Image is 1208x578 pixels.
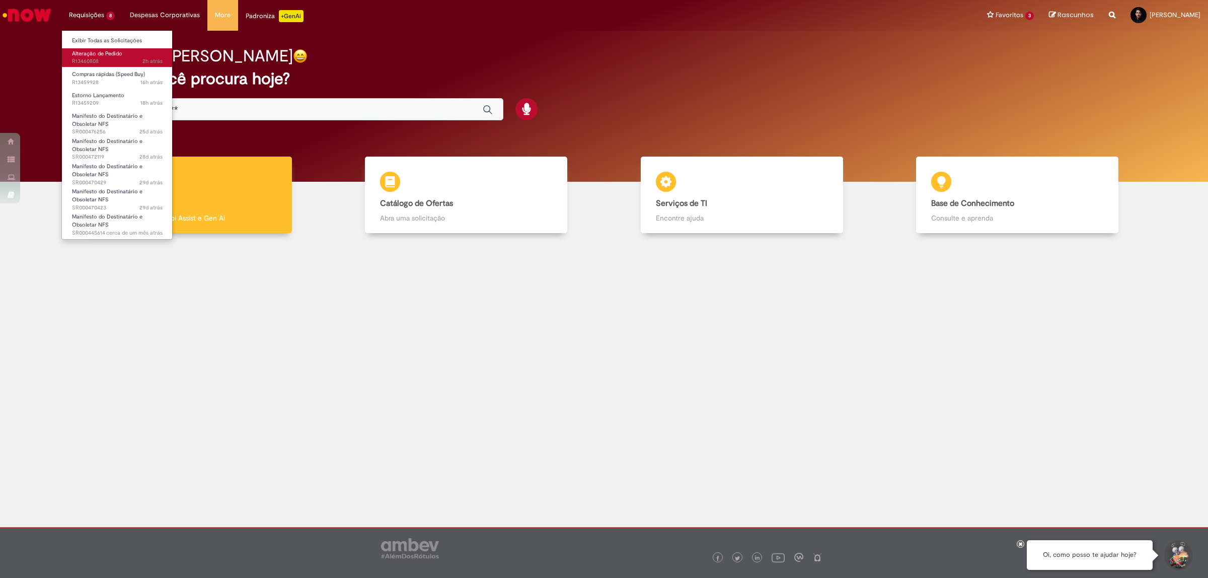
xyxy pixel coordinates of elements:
time: 29/08/2025 08:41:39 [142,57,163,65]
div: Oi, como posso te ajudar hoje? [1027,540,1153,570]
span: SR000470429 [72,179,163,187]
span: 28d atrás [139,153,163,161]
img: logo_footer_youtube.png [772,551,785,564]
span: Manifesto do Destinatário e Obsoletar NFS [72,163,142,178]
img: logo_footer_ambev_rotulo_gray.png [381,538,439,558]
a: Exibir Todas as Solicitações [62,35,173,46]
b: Serviços de TI [656,198,707,208]
a: Aberto SR000445614 : Manifesto do Destinatário e Obsoletar NFS [62,211,173,233]
a: Catálogo de Ofertas Abra uma solicitação [329,157,605,234]
img: ServiceNow [1,5,53,25]
a: Aberto SR000476256 : Manifesto do Destinatário e Obsoletar NFS [62,111,173,132]
img: logo_footer_facebook.png [715,556,720,561]
h2: O que você procura hoje? [100,70,1108,88]
span: 16h atrás [140,79,163,86]
span: 29d atrás [139,179,163,186]
span: Requisições [69,10,104,20]
time: 28/08/2025 16:36:22 [140,99,163,107]
b: Base de Conhecimento [931,198,1014,208]
span: 25d atrás [139,128,163,135]
a: Aberto R13459928 : Compras rápidas (Speed Buy) [62,69,173,88]
span: Rascunhos [1058,10,1094,20]
span: 8 [106,12,115,20]
time: 31/07/2025 16:56:53 [139,204,163,211]
span: Favoritos [996,10,1023,20]
time: 31/07/2025 17:01:21 [139,179,163,186]
time: 28/08/2025 19:09:00 [140,79,163,86]
span: R13459928 [72,79,163,87]
span: Manifesto do Destinatário e Obsoletar NFS [72,137,142,153]
span: Estorno Lançamento [72,92,124,99]
a: Aberto SR000470429 : Manifesto do Destinatário e Obsoletar NFS [62,161,173,183]
h2: Bom dia, [PERSON_NAME] [100,47,293,65]
span: 3 [1025,12,1034,20]
span: R13460808 [72,57,163,65]
p: Consulte e aprenda [931,213,1103,223]
span: More [215,10,231,20]
span: Manifesto do Destinatário e Obsoletar NFS [72,188,142,203]
a: Aberto SR000470423 : Manifesto do Destinatário e Obsoletar NFS [62,186,173,208]
div: Padroniza [246,10,304,22]
b: Catálogo de Ofertas [380,198,453,208]
a: Aberto SR000472119 : Manifesto do Destinatário e Obsoletar NFS [62,136,173,158]
span: 29d atrás [139,204,163,211]
span: Despesas Corporativas [130,10,200,20]
a: Aberto R13460808 : Alteração de Pedido [62,48,173,67]
button: Iniciar Conversa de Suporte [1163,540,1193,570]
span: SR000476256 [72,128,163,136]
span: 18h atrás [140,99,163,107]
img: logo_footer_twitter.png [735,556,740,561]
img: logo_footer_workplace.png [794,553,803,562]
p: Encontre ajuda [656,213,828,223]
img: logo_footer_linkedin.png [755,555,760,561]
span: Alteração de Pedido [72,50,122,57]
ul: Requisições [61,30,173,240]
a: Serviços de TI Encontre ajuda [604,157,880,234]
time: 21/07/2025 11:23:53 [106,229,163,237]
p: Abra uma solicitação [380,213,552,223]
span: cerca de um mês atrás [106,229,163,237]
a: Aberto R13459209 : Estorno Lançamento [62,90,173,109]
p: +GenAi [279,10,304,22]
span: R13459209 [72,99,163,107]
span: Manifesto do Destinatário e Obsoletar NFS [72,213,142,229]
span: SR000445614 [72,229,163,237]
span: 2h atrás [142,57,163,65]
img: happy-face.png [293,49,308,63]
img: logo_footer_naosei.png [813,553,822,562]
p: Tirar dúvidas com Lupi Assist e Gen Ai [105,213,277,223]
a: Base de Conhecimento Consulte e aprenda [880,157,1156,234]
span: [PERSON_NAME] [1150,11,1200,19]
time: 01/08/2025 15:03:52 [139,153,163,161]
span: SR000470423 [72,204,163,212]
span: Compras rápidas (Speed Buy) [72,70,145,78]
span: SR000472119 [72,153,163,161]
time: 05/08/2025 10:02:34 [139,128,163,135]
span: Manifesto do Destinatário e Obsoletar NFS [72,112,142,128]
a: Tirar dúvidas Tirar dúvidas com Lupi Assist e Gen Ai [53,157,329,234]
a: Rascunhos [1049,11,1094,20]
